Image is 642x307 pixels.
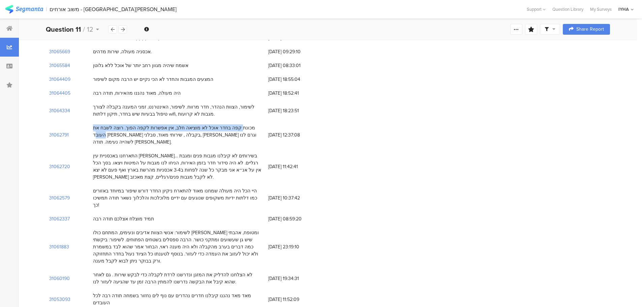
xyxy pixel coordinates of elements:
span: [DATE] 18:55:04 [268,76,322,83]
section: 31053093 [49,296,70,303]
section: 31064409 [49,76,70,83]
section: 31065584 [49,62,70,69]
section: 31062579 [49,194,70,202]
section: 31062337 [49,215,70,222]
span: [DATE] 11:52:09 [268,296,322,303]
span: [DATE] 09:29:10 [268,48,322,55]
span: [DATE] 10:37:42 [268,194,322,202]
span: [DATE] 08:33:01 [268,62,322,69]
b: Question 11 [46,24,81,34]
div: לשימור, הצוות הנהדר, חדר מרווח. לשיפור, האינטרנט, זמני המענה בקבלה לצורך טיפול בבעיות שיש בחדר, ת... [93,103,262,118]
a: Question Library [549,6,587,12]
div: התארחנו באכסניית עין [PERSON_NAME]… בשירותים לא קיבלנו מגבות פנים ומגבת רגליים. לא היה סידור חדר ... [93,152,262,181]
a: My Surveys [587,6,615,12]
div: אשמח שיהיה מגוון רחב יותר של אוכל ללא גלוטן [93,62,188,69]
span: / [83,24,85,34]
div: היי הכל היה מעולה שמחנו מאוד להתארח ניקיון החדר דורש שיפור במיוחד באזורים כמו דלתות ידיות משקופים... [93,187,262,209]
section: 31061883 [49,243,69,250]
section: 31062720 [49,163,70,170]
img: segmanta logo [5,5,43,13]
span: [DATE] 18:52:41 [268,90,322,97]
div: מכונת קפה בחדר אוכל לא מוציאה חלב, אין אפשרות לקפה הפוך. רוצה לשבח את העובד [PERSON_NAME] בקבלה ,... [93,124,262,146]
div: משוב אורחים - [GEOGRAPHIC_DATA][PERSON_NAME] [50,6,177,12]
div: לשימור: אנשי הצוות אדיבים ונעימים, המתחם כולו [PERSON_NAME] ומטופח, אהבתי שיש גן שעשועים ומתקני כ... [93,229,262,265]
div: IYHA [618,6,629,12]
span: [DATE] 11:42:41 [268,163,322,170]
div: המצעים המגבות והחדר לא הכי נקיים יש הרבה מקום לשיפור [93,76,213,83]
span: [DATE] 19:34:31 [268,275,322,282]
section: 31062791 [49,131,69,139]
span: [DATE] 12:37:08 [268,131,322,139]
div: היה מעולה, מאוד נהננו מהאירוח, תודה רבה [93,90,181,97]
div: לא הצלחנו להדליק את המזגן ונדרשנו לרדת לקבלה כדי לבקש שירות . גם לאחר שהוא קיבל את הבקשה נדרשנו ל... [93,271,262,285]
span: 12 [87,24,93,34]
section: 31064405 [49,90,70,97]
div: Support [527,4,546,14]
section: 31065669 [49,48,70,55]
section: 31060190 [49,275,70,282]
div: תמיד מוצלח אצלכם תודה רבה [93,215,154,222]
div: | [46,5,47,13]
span: Share Report [576,27,604,32]
span: [DATE] 23:19:10 [268,243,322,250]
div: אכסניה מעולה, שירות מדהים. [93,48,152,55]
span: [DATE] 18:23:51 [268,107,322,114]
div: מאד מאד נהננו קיבלנו חדרים נהדרים עם נוף לים נחזור בשמחה תודה רבה לכל העובדים [93,292,262,306]
section: 31064334 [49,107,70,114]
span: [DATE] 08:59:20 [268,215,322,222]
